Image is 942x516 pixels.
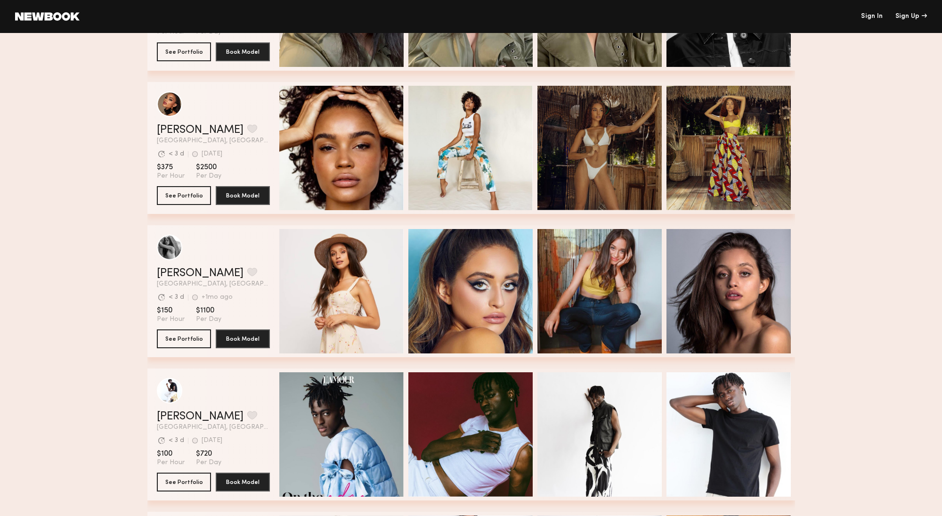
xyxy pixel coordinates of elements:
[196,449,221,459] span: $720
[202,151,222,157] div: [DATE]
[196,306,221,315] span: $1100
[157,459,185,467] span: Per Hour
[157,172,185,180] span: Per Hour
[895,13,927,20] div: Sign Up
[861,13,883,20] a: Sign In
[157,163,185,172] span: $375
[196,163,221,172] span: $2500
[216,473,270,491] button: Book Model
[169,151,184,157] div: < 3 d
[157,42,211,61] button: See Portfolio
[216,186,270,205] button: Book Model
[157,268,244,279] a: [PERSON_NAME]
[157,449,185,459] span: $100
[169,437,184,444] div: < 3 d
[216,329,270,348] button: Book Model
[157,315,185,324] span: Per Hour
[196,459,221,467] span: Per Day
[157,329,211,348] button: See Portfolio
[216,42,270,61] button: Book Model
[196,315,221,324] span: Per Day
[202,437,222,444] div: [DATE]
[157,424,270,431] span: [GEOGRAPHIC_DATA], [GEOGRAPHIC_DATA]
[202,294,233,301] div: +1mo ago
[157,124,244,136] a: [PERSON_NAME]
[157,138,270,144] span: [GEOGRAPHIC_DATA], [GEOGRAPHIC_DATA]
[157,473,211,491] button: See Portfolio
[157,411,244,422] a: [PERSON_NAME]
[169,294,184,301] div: < 3 d
[157,186,211,205] button: See Portfolio
[157,306,185,315] span: $150
[157,281,270,287] span: [GEOGRAPHIC_DATA], [GEOGRAPHIC_DATA]
[196,172,221,180] span: Per Day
